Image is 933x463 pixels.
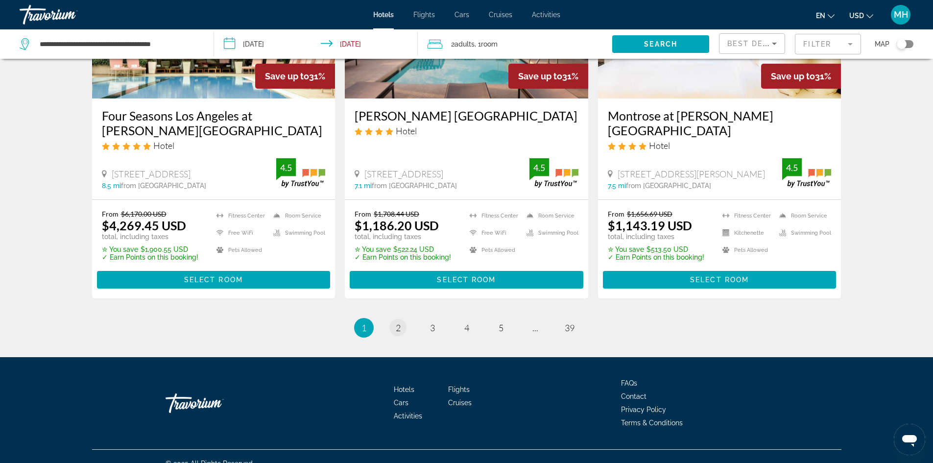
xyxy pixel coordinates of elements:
span: Best Deals [727,40,778,48]
span: Save up to [771,71,815,81]
span: FAQs [621,379,637,387]
span: Cars [394,399,408,407]
nav: Pagination [92,318,841,338]
p: total, including taxes [608,233,704,241]
span: 8.5 mi [102,182,121,190]
ins: $1,186.20 USD [355,218,439,233]
span: Activities [394,412,422,420]
button: Filter [795,33,861,55]
img: trustyou-badge.svg [276,158,325,187]
span: ✮ You save [355,245,391,253]
div: 31% [508,64,588,89]
button: Search [612,35,709,53]
span: Hotel [153,140,174,151]
span: Search [644,40,677,48]
a: Cars [455,11,469,19]
a: Terms & Conditions [621,419,683,427]
span: 2 [396,322,401,333]
del: $1,708.44 USD [374,210,419,218]
img: trustyou-badge.svg [782,158,831,187]
span: USD [849,12,864,20]
p: $522.24 USD [355,245,451,253]
span: Activities [532,11,560,19]
span: 5 [499,322,503,333]
div: 5 star Hotel [102,140,326,151]
span: Privacy Policy [621,406,666,414]
span: 7.1 mi [355,182,372,190]
li: Room Service [522,210,578,222]
a: Travorium [20,2,118,27]
a: Hotels [394,386,414,393]
li: Pets Allowed [718,244,774,256]
a: Montrose at [PERSON_NAME][GEOGRAPHIC_DATA] [608,108,832,138]
span: Save up to [265,71,309,81]
span: from [GEOGRAPHIC_DATA] [121,182,206,190]
span: from [GEOGRAPHIC_DATA] [626,182,711,190]
a: Select Room [350,273,583,284]
button: Select Room [603,271,837,289]
span: Cruises [489,11,512,19]
li: Room Service [774,210,831,222]
a: Select Room [97,273,331,284]
span: Hotel [649,140,670,151]
p: ✓ Earn Points on this booking! [608,253,704,261]
span: [STREET_ADDRESS] [112,169,191,179]
ins: $4,269.45 USD [102,218,186,233]
span: 3 [430,322,435,333]
span: 2 [451,37,475,51]
button: Change currency [849,8,873,23]
span: Hotels [373,11,394,19]
li: Free WiFi [212,227,268,239]
span: Adults [455,40,475,48]
li: Swimming Pool [774,227,831,239]
img: trustyou-badge.svg [529,158,578,187]
p: total, including taxes [102,233,198,241]
a: Cruises [448,399,472,407]
span: Save up to [518,71,562,81]
span: [STREET_ADDRESS][PERSON_NAME] [618,169,765,179]
a: Four Seasons Los Angeles at [PERSON_NAME][GEOGRAPHIC_DATA] [102,108,326,138]
del: $6,170.00 USD [121,210,167,218]
li: Fitness Center [465,210,522,222]
span: Select Room [690,276,749,284]
span: From [355,210,371,218]
span: 4 [464,322,469,333]
a: Contact [621,392,646,400]
a: Flights [413,11,435,19]
li: Kitchenette [718,227,774,239]
button: Select Room [350,271,583,289]
li: Free WiFi [465,227,522,239]
a: [PERSON_NAME] [GEOGRAPHIC_DATA] [355,108,578,123]
span: ✮ You save [102,245,138,253]
button: Check-in date: Oct 17, 2025 Check-out date: Oct 22, 2025 [214,29,418,59]
a: Flights [448,386,470,393]
div: 4 star Hotel [355,125,578,136]
div: 4.5 [276,162,296,173]
span: Select Room [184,276,243,284]
li: Pets Allowed [212,244,268,256]
span: ... [532,322,538,333]
span: 7.5 mi [608,182,626,190]
button: User Menu [888,4,913,25]
span: 39 [565,322,574,333]
div: 4 star Hotel [608,140,832,151]
span: , 1 [475,37,498,51]
ins: $1,143.19 USD [608,218,692,233]
button: Toggle map [889,40,913,49]
p: ✓ Earn Points on this booking! [102,253,198,261]
a: Travorium [166,389,263,418]
span: [STREET_ADDRESS] [364,169,443,179]
li: Fitness Center [212,210,268,222]
p: ✓ Earn Points on this booking! [355,253,451,261]
span: From [102,210,119,218]
button: Travelers: 2 adults, 0 children [418,29,612,59]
